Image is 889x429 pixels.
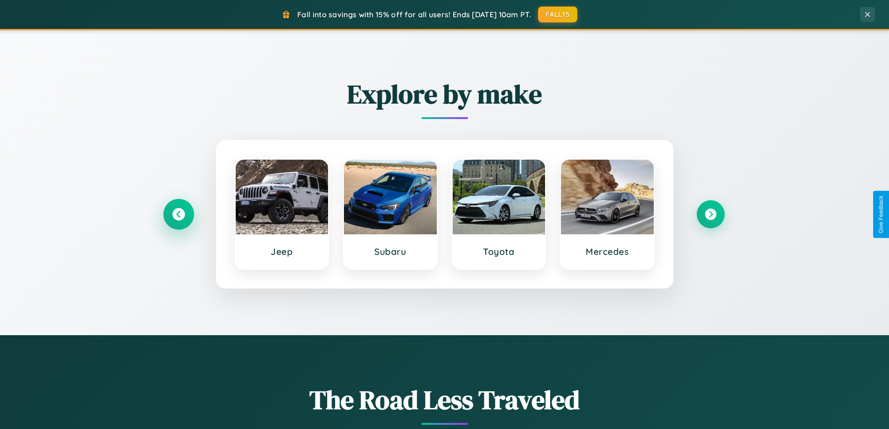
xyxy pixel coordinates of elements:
h3: Toyota [462,246,536,257]
div: Give Feedback [878,196,884,233]
button: FALL15 [538,7,577,22]
span: Fall into savings with 15% off for all users! Ends [DATE] 10am PT. [297,10,531,19]
h1: The Road Less Traveled [165,382,725,418]
h3: Mercedes [570,246,644,257]
h2: Explore by make [165,76,725,112]
h3: Jeep [245,246,319,257]
h3: Subaru [353,246,427,257]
